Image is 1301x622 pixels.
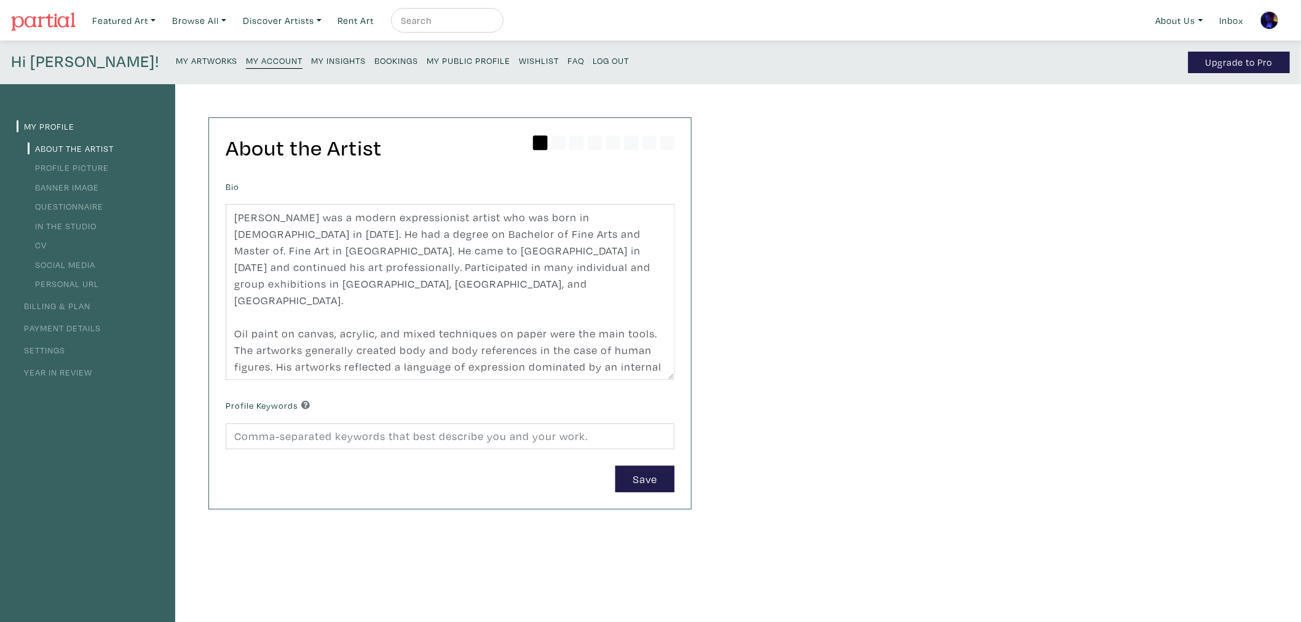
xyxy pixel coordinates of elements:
a: Settings [17,344,65,356]
a: My Insights [311,52,366,68]
small: My Public Profile [427,55,510,66]
a: Wishlist [519,52,559,68]
a: Featured Art [87,8,161,33]
a: About the Artist [28,143,114,154]
a: Log Out [593,52,629,68]
small: Bookings [374,55,418,66]
a: Social Media [28,259,95,270]
small: My Insights [311,55,366,66]
button: Save [615,466,674,492]
input: Search [400,13,492,28]
a: Browse All [167,8,232,33]
a: Banner Image [28,181,99,193]
a: My Artworks [176,52,237,68]
a: My Account [246,52,303,69]
a: Rent Art [333,8,380,33]
a: Upgrade to Pro [1188,52,1290,73]
label: Bio [226,180,239,194]
small: Wishlist [519,55,559,66]
a: Questionnaire [28,200,103,212]
img: phpThumb.php [1260,11,1279,30]
a: Payment Details [17,322,101,334]
small: My Account [246,55,303,66]
a: My Profile [17,120,74,132]
a: Billing & Plan [17,300,90,312]
small: FAQ [567,55,584,66]
label: Profile Keywords [226,399,310,412]
a: Profile Picture [28,162,109,173]
h4: Hi [PERSON_NAME]! [11,52,159,73]
h2: About the Artist [226,135,674,161]
a: Bookings [374,52,418,68]
input: Comma-separated keywords that best describe you and your work. [226,423,674,450]
small: Log Out [593,55,629,66]
textarea: [PERSON_NAME] was a modern expressionist artist who was born in [DEMOGRAPHIC_DATA] in [DATE]. He ... [226,204,674,380]
a: Inbox [1214,8,1249,33]
a: My Public Profile [427,52,510,68]
a: CV [28,239,47,251]
a: FAQ [567,52,584,68]
a: Year in Review [17,366,92,378]
a: About Us [1150,8,1209,33]
a: Personal URL [28,278,99,289]
small: My Artworks [176,55,237,66]
a: In the Studio [28,220,97,232]
a: Discover Artists [237,8,327,33]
